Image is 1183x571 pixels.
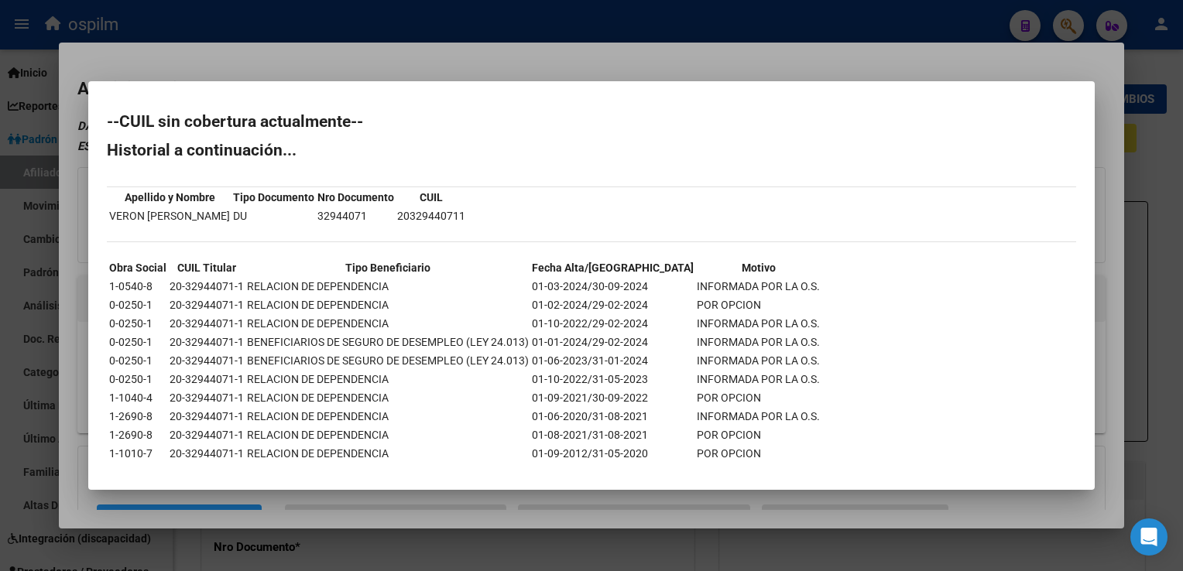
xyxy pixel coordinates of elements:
[246,278,530,295] td: RELACION DE DEPENDENCIA
[169,389,245,406] td: 20-32944071-1
[246,389,530,406] td: RELACION DE DEPENDENCIA
[696,296,821,313] td: POR OPCION
[531,296,694,313] td: 01-02-2024/29-02-2024
[108,371,167,388] td: 0-0250-1
[232,189,315,206] th: Tipo Documento
[696,352,821,369] td: INFORMADA POR LA O.S.
[696,408,821,425] td: INFORMADA POR LA O.S.
[396,207,466,224] td: 20329440711
[696,333,821,350] td: INFORMADA POR LA O.S.
[108,333,167,350] td: 0-0250-1
[317,207,395,224] td: 32944071
[696,426,821,443] td: POR OPCION
[696,278,821,295] td: INFORMADA POR LA O.S.
[108,296,167,313] td: 0-0250-1
[246,408,530,425] td: RELACION DE DEPENDENCIA
[531,445,694,462] td: 01-09-2012/31-05-2020
[169,296,245,313] td: 20-32944071-1
[169,445,245,462] td: 20-32944071-1
[696,445,821,462] td: POR OPCION
[696,259,821,276] th: Motivo
[169,352,245,369] td: 20-32944071-1
[232,207,315,224] td: DU
[169,371,245,388] td: 20-32944071-1
[531,352,694,369] td: 01-06-2023/31-01-2024
[317,189,395,206] th: Nro Documento
[246,352,530,369] td: BENEFICIARIOS DE SEGURO DE DESEMPLEO (LEY 24.013)
[108,389,167,406] td: 1-1040-4
[108,352,167,369] td: 0-0250-1
[531,315,694,332] td: 01-10-2022/29-02-2024
[108,426,167,443] td: 1-2690-8
[169,278,245,295] td: 20-32944071-1
[169,315,245,332] td: 20-32944071-1
[1130,518,1168,556] div: Open Intercom Messenger
[396,189,466,206] th: CUIL
[108,259,167,276] th: Obra Social
[108,408,167,425] td: 1-2690-8
[169,333,245,350] td: 20-32944071-1
[531,333,694,350] td: 01-01-2024/29-02-2024
[169,259,245,276] th: CUIL Titular
[531,389,694,406] td: 01-09-2021/30-09-2022
[696,315,821,332] td: INFORMADA POR LA O.S.
[531,426,694,443] td: 01-08-2021/31-08-2021
[169,408,245,425] td: 20-32944071-1
[246,296,530,313] td: RELACION DE DEPENDENCIA
[246,371,530,388] td: RELACION DE DEPENDENCIA
[531,259,694,276] th: Fecha Alta/[GEOGRAPHIC_DATA]
[531,371,694,388] td: 01-10-2022/31-05-2023
[108,315,167,332] td: 0-0250-1
[108,278,167,295] td: 1-0540-8
[246,333,530,350] td: BENEFICIARIOS DE SEGURO DE DESEMPLEO (LEY 24.013)
[108,445,167,462] td: 1-1010-7
[696,389,821,406] td: POR OPCION
[169,426,245,443] td: 20-32944071-1
[246,315,530,332] td: RELACION DE DEPENDENCIA
[246,426,530,443] td: RELACION DE DEPENDENCIA
[531,278,694,295] td: 01-03-2024/30-09-2024
[696,371,821,388] td: INFORMADA POR LA O.S.
[108,207,231,224] td: VERON [PERSON_NAME]
[107,142,1076,158] h2: Historial a continuación...
[108,189,231,206] th: Apellido y Nombre
[246,445,530,462] td: RELACION DE DEPENDENCIA
[107,114,1076,129] h2: --CUIL sin cobertura actualmente--
[531,408,694,425] td: 01-06-2020/31-08-2021
[246,259,530,276] th: Tipo Beneficiario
